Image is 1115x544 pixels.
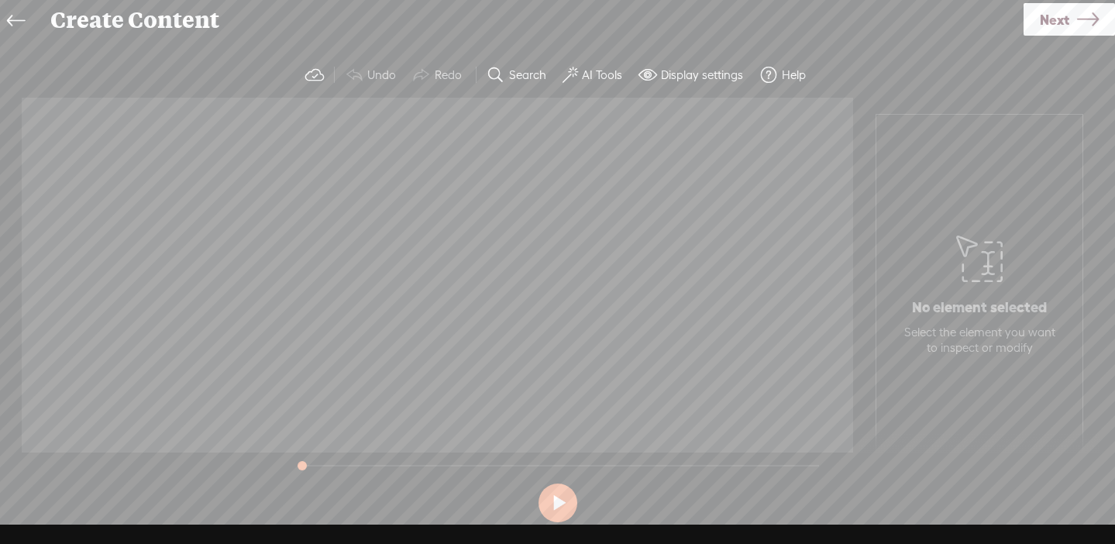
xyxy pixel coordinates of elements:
label: Search [509,67,546,83]
button: Search [480,60,556,91]
button: Redo [406,60,472,91]
label: Help [782,67,806,83]
div: Select the element you want to inspect or modify [900,325,1058,355]
label: Undo [367,67,396,83]
label: AI Tools [582,67,622,83]
p: No element selected [912,298,1047,317]
label: Redo [435,67,462,83]
button: Help [753,60,816,91]
button: Display settings [632,60,753,91]
label: Display settings [661,67,743,83]
button: AI Tools [556,60,632,91]
button: Undo [339,60,406,91]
